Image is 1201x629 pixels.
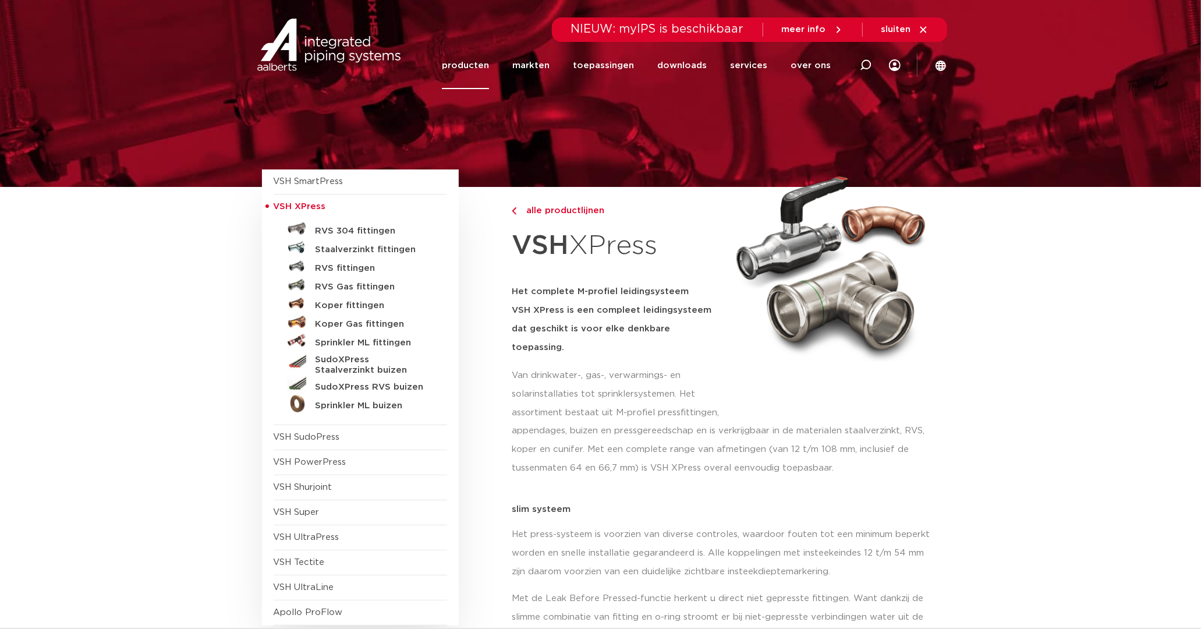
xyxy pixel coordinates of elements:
[512,224,722,268] h1: XPress
[316,263,431,274] h5: RVS fittingen
[274,350,447,376] a: SudoXPress Staalverzinkt buizen
[881,24,929,35] a: sluiten
[274,238,447,257] a: Staalverzinkt fittingen
[512,422,940,478] p: appendages, buizen en pressgereedschap en is verkrijgbaar in de materialen staalverzinkt, RVS, ko...
[512,366,722,422] p: Van drinkwater-, gas-, verwarmings- en solarinstallaties tot sprinklersystemen. Het assortiment b...
[573,42,634,89] a: toepassingen
[274,202,326,211] span: VSH XPress
[442,42,831,89] nav: Menu
[881,25,911,34] span: sluiten
[442,42,489,89] a: producten
[274,583,334,592] a: VSH UltraLine
[512,204,722,218] a: alle productlijnen
[274,313,447,331] a: Koper Gas fittingen
[274,294,447,313] a: Koper fittingen
[274,458,346,467] a: VSH PowerPress
[274,558,325,567] a: VSH Tectite
[274,220,447,238] a: RVS 304 fittingen
[782,24,844,35] a: meer info
[571,23,744,35] span: NIEUW: myIPS is beschikbaar
[316,245,431,255] h5: Staalverzinkt fittingen
[316,382,431,393] h5: SudoXPress RVS buizen
[274,394,447,413] a: Sprinkler ML buizen
[316,355,431,376] h5: SudoXPress Staalverzinkt buizen
[512,525,940,581] p: Het press-systeem is voorzien van diverse controles, waardoor fouten tot een minimum beperkt word...
[316,301,431,311] h5: Koper fittingen
[782,25,826,34] span: meer info
[512,232,569,259] strong: VSH
[274,331,447,350] a: Sprinkler ML fittingen
[274,533,339,542] a: VSH UltraPress
[316,226,431,236] h5: RVS 304 fittingen
[316,338,431,348] h5: Sprinkler ML fittingen
[657,42,707,89] a: downloads
[512,42,550,89] a: markten
[274,508,320,517] a: VSH Super
[316,319,431,330] h5: Koper Gas fittingen
[316,282,431,292] h5: RVS Gas fittingen
[274,376,447,394] a: SudoXPress RVS buizen
[274,433,340,441] a: VSH SudoPress
[274,483,332,492] a: VSH Shurjoint
[512,207,516,215] img: chevron-right.svg
[274,275,447,294] a: RVS Gas fittingen
[512,282,722,357] h5: Het complete M-profiel leidingsysteem VSH XPress is een compleet leidingsysteem dat geschikt is v...
[274,608,343,617] a: Apollo ProFlow
[274,177,343,186] a: VSH SmartPress
[512,505,940,514] p: slim systeem
[730,42,767,89] a: services
[889,42,901,89] div: my IPS
[316,401,431,411] h5: Sprinkler ML buizen
[519,206,604,215] span: alle productlijnen
[274,257,447,275] a: RVS fittingen
[791,42,831,89] a: over ons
